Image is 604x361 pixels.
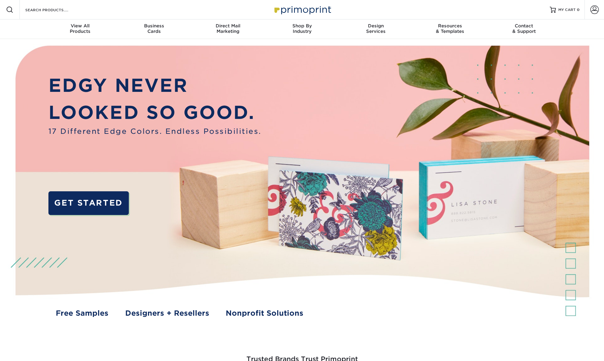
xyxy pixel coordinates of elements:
[25,6,84,13] input: SEARCH PRODUCTS.....
[117,23,191,34] div: Cards
[56,308,108,319] a: Free Samples
[43,19,117,39] a: View AllProducts
[117,23,191,29] span: Business
[191,19,265,39] a: Direct MailMarketing
[226,308,303,319] a: Nonprofit Solutions
[487,23,561,34] div: & Support
[191,23,265,29] span: Direct Mail
[272,3,333,16] img: Primoprint
[265,19,339,39] a: Shop ByIndustry
[48,191,129,215] a: GET STARTED
[265,23,339,29] span: Shop By
[48,72,261,99] p: EDGY NEVER
[117,19,191,39] a: BusinessCards
[125,308,209,319] a: Designers + Resellers
[413,23,487,34] div: & Templates
[487,19,561,39] a: Contact& Support
[339,19,413,39] a: DesignServices
[265,23,339,34] div: Industry
[339,23,413,34] div: Services
[558,7,576,12] span: MY CART
[43,23,117,34] div: Products
[191,23,265,34] div: Marketing
[43,23,117,29] span: View All
[487,23,561,29] span: Contact
[413,23,487,29] span: Resources
[413,19,487,39] a: Resources& Templates
[577,8,580,12] span: 0
[48,99,261,126] p: LOOKED SO GOOD.
[339,23,413,29] span: Design
[48,126,261,137] span: 17 Different Edge Colors. Endless Possibilities.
